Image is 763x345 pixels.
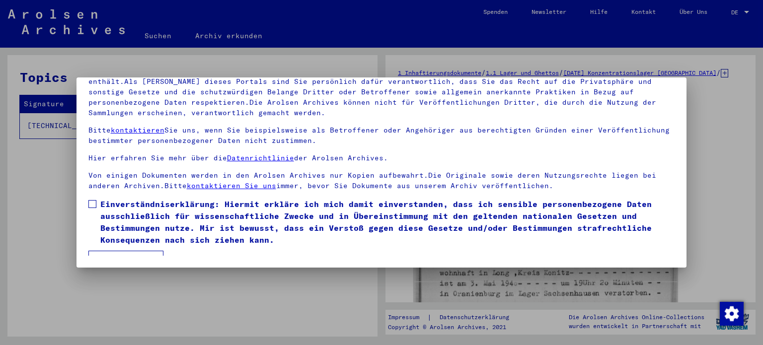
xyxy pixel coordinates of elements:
p: Von einigen Dokumenten werden in den Arolsen Archives nur Kopien aufbewahrt.Die Originale sowie d... [88,170,675,191]
img: Zustimmung ändern [720,302,744,326]
button: Ich stimme zu [88,251,163,270]
p: Bitte beachten Sie, dass dieses Portal über NS - Verfolgte sensible Daten zu identifizierten oder... [88,66,675,118]
p: Hier erfahren Sie mehr über die der Arolsen Archives. [88,153,675,163]
span: Einverständniserklärung: Hiermit erkläre ich mich damit einverstanden, dass ich sensible personen... [100,198,675,246]
a: kontaktieren Sie uns [187,181,276,190]
a: Datenrichtlinie [227,153,294,162]
p: Bitte Sie uns, wenn Sie beispielsweise als Betroffener oder Angehöriger aus berechtigten Gründen ... [88,125,675,146]
a: kontaktieren [111,126,164,135]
